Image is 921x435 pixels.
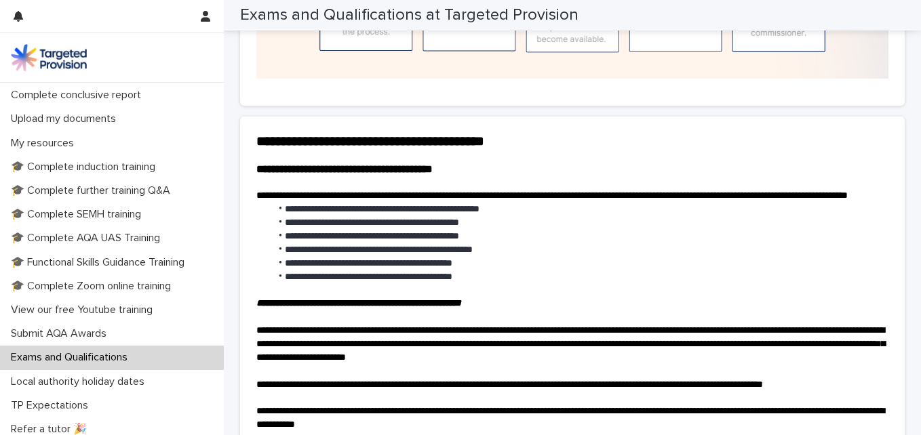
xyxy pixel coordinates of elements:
p: My resources [5,137,85,150]
h2: Exams and Qualifications at Targeted Provision [240,5,579,25]
p: 🎓 Complete induction training [5,161,166,173]
p: 🎓 Complete SEMH training [5,208,152,221]
p: Local authority holiday dates [5,375,155,388]
p: TP Expectations [5,399,99,412]
p: Exams and Qualifications [5,351,138,364]
p: Submit AQA Awards [5,327,117,340]
p: 🎓 Functional Skills Guidance Training [5,256,195,269]
p: 🎓 Complete Zoom online training [5,280,182,293]
img: M5nRWzHhSzIhMunXDL62 [11,44,87,71]
p: Upload my documents [5,112,127,125]
p: View our free Youtube training [5,304,163,316]
p: 🎓 Complete AQA UAS Training [5,232,171,245]
p: 🎓 Complete further training Q&A [5,184,181,197]
p: Complete conclusive report [5,89,152,102]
